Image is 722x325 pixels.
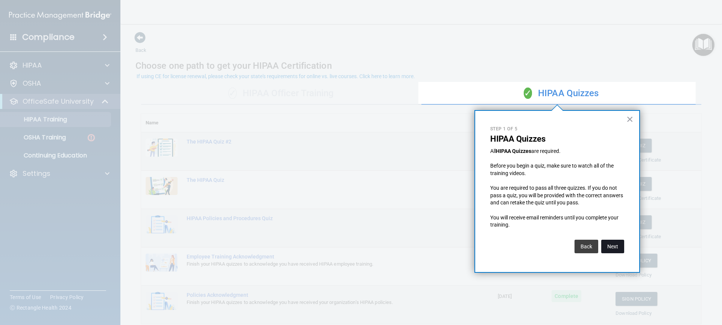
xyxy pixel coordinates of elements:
[490,162,624,177] p: Before you begin a quiz, make sure to watch all of the training videos.
[601,240,624,253] button: Next
[490,214,624,229] p: You will receive email reminders until you complete your training.
[626,113,634,125] button: Close
[496,148,531,154] strong: HIPAA Quizzes
[524,88,532,99] span: ✓
[421,82,702,105] div: HIPAA Quizzes
[490,134,624,144] p: HIPAA Quizzes
[490,184,624,207] p: You are required to pass all three quizzes. If you do not pass a quiz, you will be provided with ...
[490,148,496,154] span: All
[490,126,624,132] p: Step 1 of 5
[575,240,598,253] button: Back
[531,148,561,154] span: are required.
